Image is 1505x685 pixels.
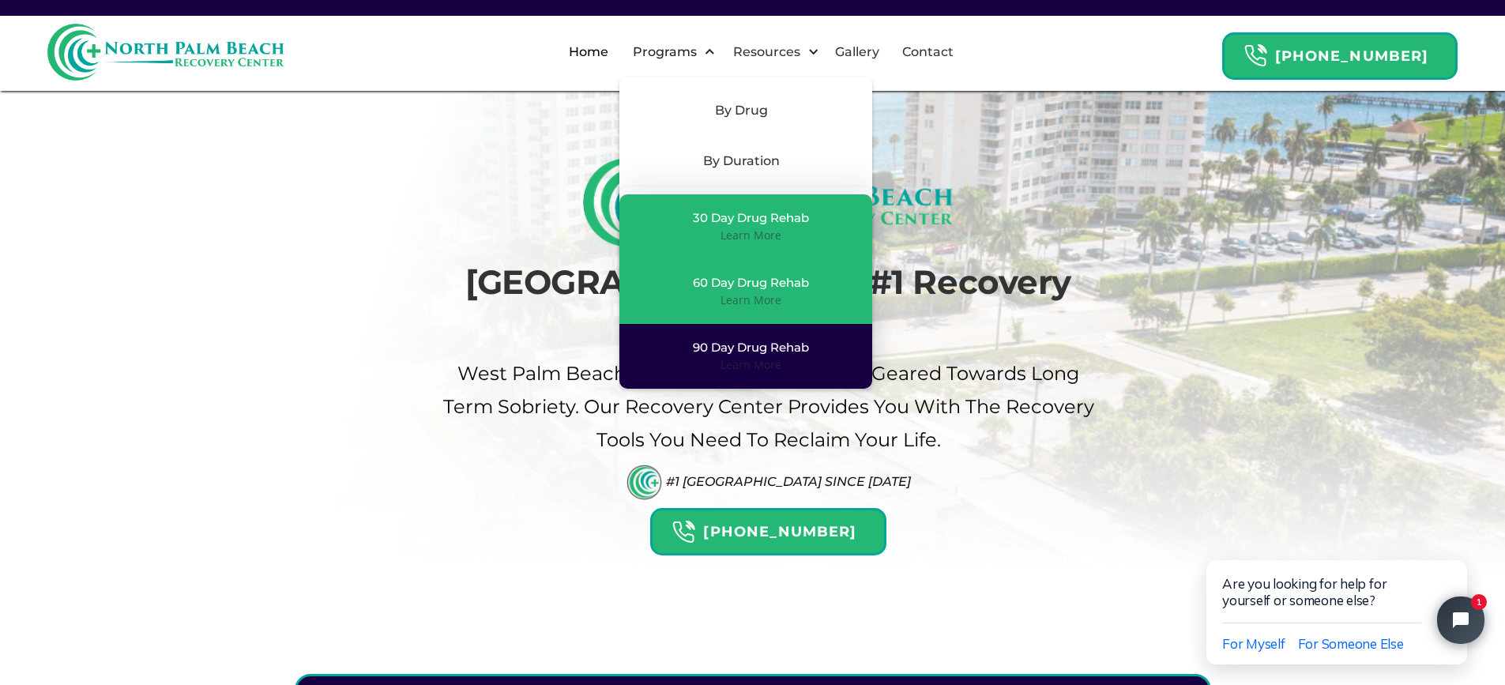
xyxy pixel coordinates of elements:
[629,152,853,171] div: By Duration
[1244,43,1267,68] img: Header Calendar Icons
[559,27,618,77] a: Home
[629,101,853,120] div: By Drug
[619,77,872,288] nav: Programs
[826,27,889,77] a: Gallery
[666,474,911,489] div: #1 [GEOGRAPHIC_DATA] Since [DATE]
[893,27,963,77] a: Contact
[672,520,695,544] img: Header Calendar Icons
[619,324,872,389] a: 90 Day Drug RehabLearn More
[441,357,1097,457] p: West palm beach's Choice For drug Rehab Geared Towards Long term sobriety. Our Recovery Center pr...
[693,340,809,356] div: 90 Day Drug Rehab
[729,43,804,62] div: Resources
[619,27,720,77] div: Programs
[441,262,1097,342] h1: [GEOGRAPHIC_DATA]'s #1 Recovery Center
[693,210,809,226] div: 30 Day Drug Rehab
[619,194,872,259] a: 30 Day Drug RehabLearn More
[1222,24,1458,80] a: Header Calendar Icons[PHONE_NUMBER]
[650,500,886,555] a: Header Calendar Icons[PHONE_NUMBER]
[619,186,872,389] nav: By Duration
[721,292,781,308] div: Learn More
[619,186,872,237] div: By Level of Care
[619,136,872,186] div: By Duration
[721,357,781,373] div: Learn More
[693,275,809,291] div: 60 Day Drug Rehab
[1275,47,1428,65] strong: [PHONE_NUMBER]
[629,43,701,62] div: Programs
[720,27,823,77] div: Resources
[1173,510,1505,685] iframe: Tidio Chat
[583,158,954,247] img: North Palm Beach Recovery Logo (Rectangle)
[619,85,872,136] div: By Drug
[703,523,856,540] strong: [PHONE_NUMBER]
[721,228,781,243] div: Learn More
[619,259,872,324] a: 60 Day Drug RehabLearn More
